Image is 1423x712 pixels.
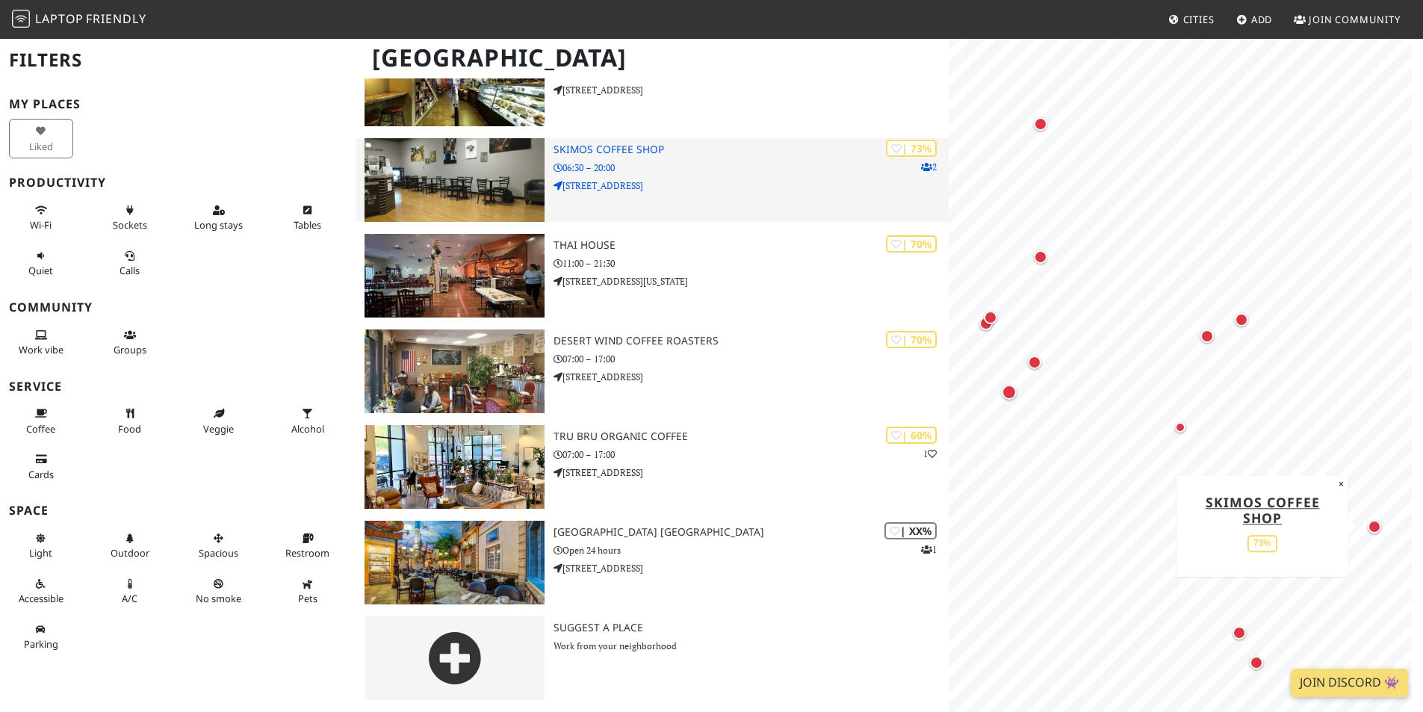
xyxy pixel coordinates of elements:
span: Friendly [86,10,146,27]
a: Paris Las Vegas | XX% 1 [GEOGRAPHIC_DATA] [GEOGRAPHIC_DATA] Open 24 hours [STREET_ADDRESS] [356,521,949,604]
span: Air conditioned [122,592,137,605]
a: Cities [1162,6,1221,33]
div: | 70% [886,331,937,348]
div: Map marker [976,314,996,333]
p: [STREET_ADDRESS] [554,370,949,384]
button: Pets [276,572,340,611]
span: Outdoor area [111,546,149,560]
a: Skimos Coffee Shop [1206,493,1320,527]
div: Map marker [981,308,1000,327]
h1: [GEOGRAPHIC_DATA] [360,37,946,78]
div: | XX% [884,522,937,539]
a: Add [1230,6,1279,33]
button: Spacious [187,526,251,566]
p: 07:00 – 17:00 [554,352,949,366]
div: Map marker [1171,418,1189,436]
h3: [GEOGRAPHIC_DATA] [GEOGRAPHIC_DATA] [554,526,949,539]
img: Desert Wind Coffee Roasters [365,329,545,413]
div: Map marker [1247,653,1266,672]
h3: Thai House [554,239,949,252]
span: Pet friendly [298,592,317,605]
img: LaptopFriendly [12,10,30,28]
a: Tru Bru Organic Coffee | 60% 1 Tru Bru Organic Coffee 07:00 – 17:00 [STREET_ADDRESS] [356,425,949,509]
span: Cities [1183,13,1215,26]
span: Coffee [26,422,55,436]
span: Long stays [194,218,243,232]
h3: Suggest a Place [554,622,949,634]
div: Map marker [1232,310,1251,329]
a: Thai House | 70% Thai House 11:00 – 21:30 [STREET_ADDRESS][US_STATE] [356,234,949,318]
h3: Productivity [9,176,347,190]
button: Close popup [1334,476,1348,492]
span: Parking [24,637,58,651]
button: Calls [98,244,162,283]
span: Spacious [199,546,238,560]
div: Map marker [1031,247,1050,267]
a: LaptopFriendly LaptopFriendly [12,7,146,33]
a: Join Community [1288,6,1407,33]
div: Map marker [1365,517,1384,536]
span: Group tables [114,343,146,356]
h3: Tru Bru Organic Coffee [554,430,949,443]
p: 2 [921,160,937,174]
h3: My Places [9,97,347,111]
div: Map marker [1031,114,1050,134]
p: [STREET_ADDRESS][US_STATE] [554,274,949,288]
p: [STREET_ADDRESS] [554,179,949,193]
h3: Space [9,504,347,518]
button: Groups [98,323,162,362]
h3: Desert Wind Coffee Roasters [554,335,949,347]
a: Suggest a Place Work from your neighborhood [356,616,949,700]
div: | 60% [886,427,937,444]
span: Power sockets [113,218,147,232]
button: Cards [9,447,73,486]
span: Stable Wi-Fi [30,218,52,232]
div: 73% [1247,535,1277,552]
button: Wi-Fi [9,198,73,238]
span: Work-friendly tables [294,218,321,232]
button: Light [9,526,73,566]
span: People working [19,343,63,356]
button: Parking [9,617,73,657]
div: | 70% [886,235,937,253]
div: Map marker [1025,353,1044,372]
button: Work vibe [9,323,73,362]
div: Map marker [1230,623,1249,643]
button: Outdoor [98,526,162,566]
span: Add [1251,13,1273,26]
p: 11:00 – 21:30 [554,256,949,270]
div: Map marker [1197,326,1217,346]
img: Tru Bru Organic Coffee [365,425,545,509]
p: 1 [923,447,937,461]
button: Restroom [276,526,340,566]
button: Veggie [187,401,251,441]
img: gray-place-d2bdb4477600e061c01bd816cc0f2ef0cfcb1ca9e3ad78868dd16fb2af073a21.png [365,616,545,700]
h2: Filters [9,37,347,83]
p: Open 24 hours [554,543,949,557]
button: Sockets [98,198,162,238]
span: Quiet [28,264,53,277]
p: [STREET_ADDRESS] [554,465,949,480]
button: Alcohol [276,401,340,441]
button: Long stays [187,198,251,238]
span: Smoke free [196,592,241,605]
span: Laptop [35,10,84,27]
button: Accessible [9,572,73,611]
p: 1 [921,542,937,557]
span: Veggie [203,422,234,436]
img: Paris Las Vegas [365,521,545,604]
span: Food [118,422,141,436]
a: Join Discord 👾 [1291,669,1408,697]
h3: Service [9,380,347,394]
p: 06:30 – 20:00 [554,161,949,175]
div: Map marker [999,382,1020,403]
div: | 73% [886,140,937,157]
span: Alcohol [291,422,324,436]
p: [STREET_ADDRESS] [554,561,949,575]
button: Coffee [9,401,73,441]
button: Tables [276,198,340,238]
p: Work from your neighborhood [554,639,949,653]
span: Credit cards [28,468,54,481]
p: 07:00 – 17:00 [554,448,949,462]
button: Quiet [9,244,73,283]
